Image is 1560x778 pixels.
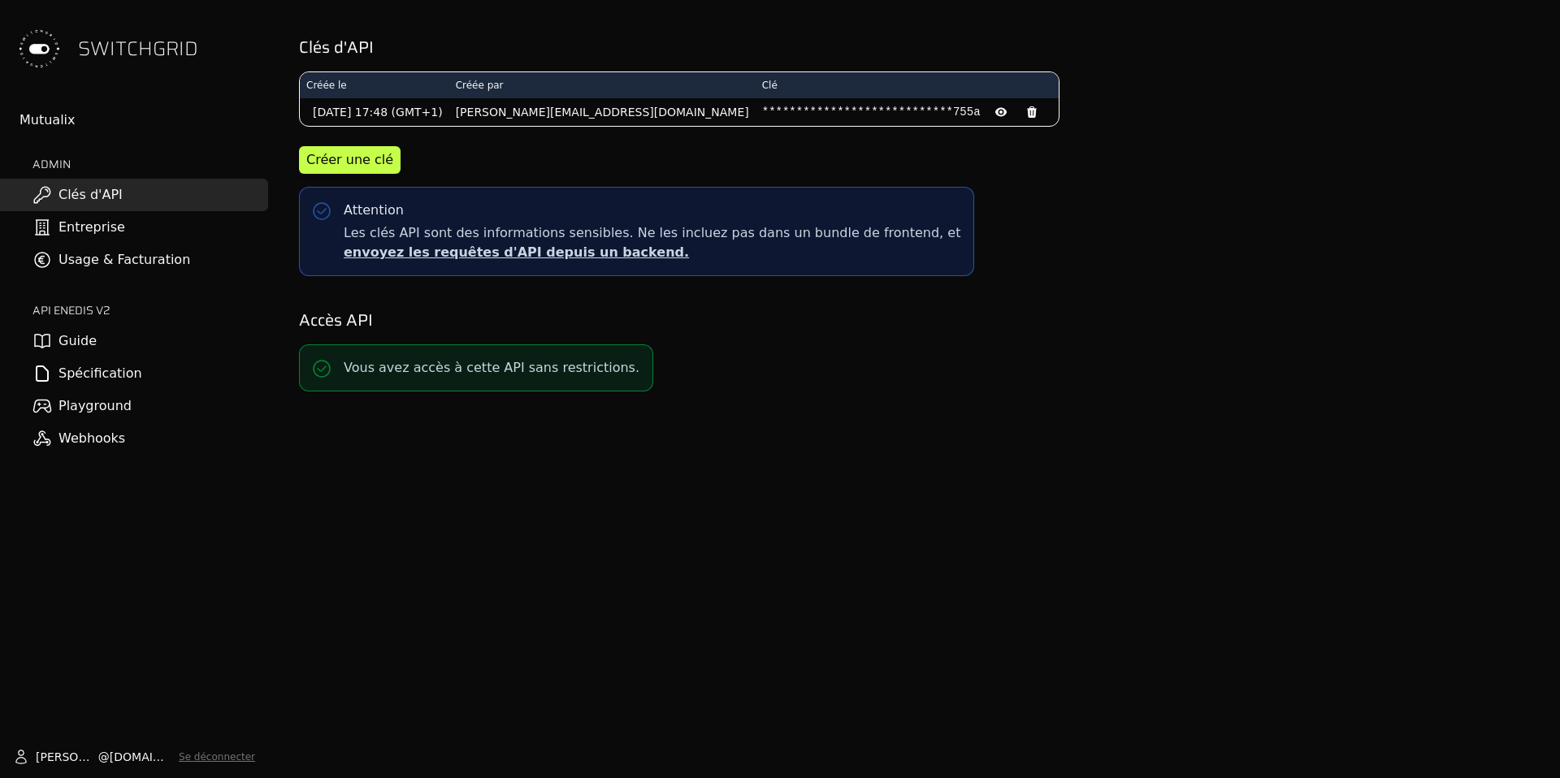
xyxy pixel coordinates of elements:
span: @ [98,749,110,765]
h2: ADMIN [32,156,268,172]
div: Créer une clé [306,150,393,170]
span: Les clés API sont des informations sensibles. Ne les incluez pas dans un bundle de frontend, et [344,223,960,262]
p: envoyez les requêtes d'API depuis un backend. [344,243,960,262]
img: Switchgrid Logo [13,23,65,75]
div: Mutualix [19,110,268,130]
th: Clé [756,72,1059,98]
h2: Clés d'API [299,36,1537,58]
h2: API ENEDIS v2 [32,302,268,318]
p: Vous avez accès à cette API sans restrictions. [344,358,639,378]
td: [PERSON_NAME][EMAIL_ADDRESS][DOMAIN_NAME] [449,98,756,126]
th: Créée par [449,72,756,98]
button: Créer une clé [299,146,401,174]
div: Attention [344,201,404,220]
span: SWITCHGRID [78,36,198,62]
button: Se déconnecter [179,750,255,763]
span: [DOMAIN_NAME] [110,749,172,765]
span: [PERSON_NAME] [36,749,98,765]
th: Créée le [300,72,449,98]
td: [DATE] 17:48 (GMT+1) [300,98,449,126]
h2: Accès API [299,309,1537,331]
